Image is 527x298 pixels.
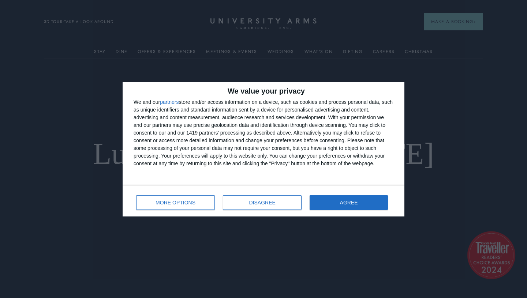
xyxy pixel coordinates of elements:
button: DISAGREE [223,195,302,210]
div: We and our store and/or access information on a device, such as cookies and process personal data... [134,98,393,167]
h2: We value your privacy [134,87,393,95]
button: AGREE [310,195,388,210]
span: MORE OPTIONS [156,200,195,205]
div: qc-cmp2-ui [123,82,404,216]
span: AGREE [340,200,358,205]
button: MORE OPTIONS [136,195,215,210]
span: DISAGREE [249,200,276,205]
button: partners [160,99,179,105]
